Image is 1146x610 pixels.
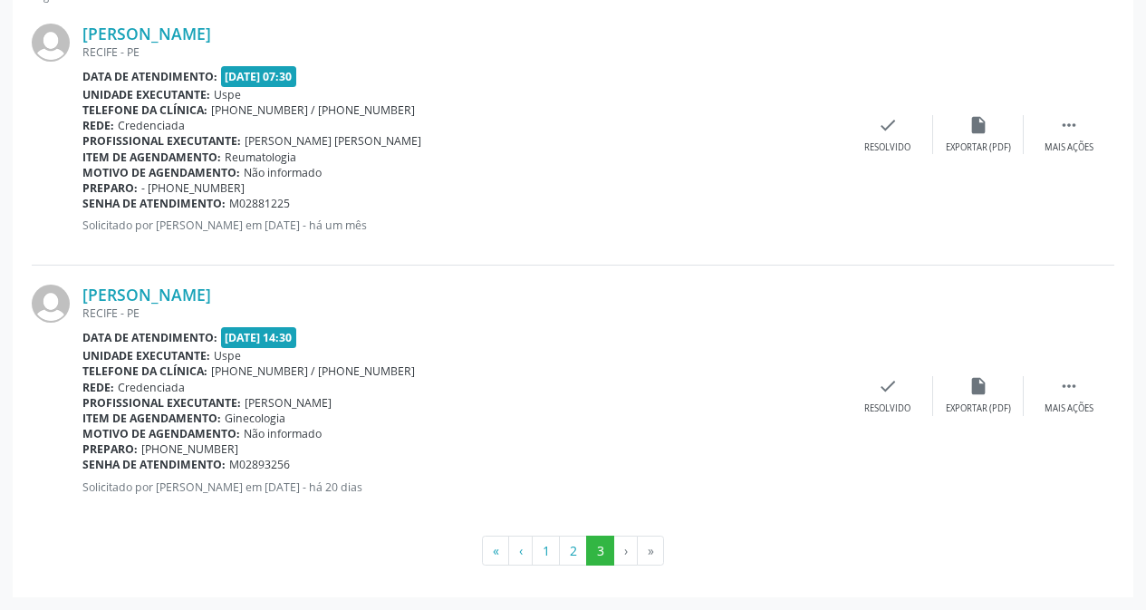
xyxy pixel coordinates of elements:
a: [PERSON_NAME] [82,24,211,44]
i:  [1059,376,1079,396]
i: check [878,376,898,396]
b: Rede: [82,118,114,133]
span: [PERSON_NAME] [245,395,332,411]
b: Telefone da clínica: [82,363,207,379]
b: Profissional executante: [82,395,241,411]
b: Data de atendimento: [82,69,217,84]
div: RECIFE - PE [82,305,843,321]
b: Telefone da clínica: [82,102,207,118]
p: Solicitado por [PERSON_NAME] em [DATE] - há 20 dias [82,479,843,495]
b: Rede: [82,380,114,395]
span: [PERSON_NAME] [PERSON_NAME] [245,133,421,149]
span: Ginecologia [225,411,285,426]
div: RECIFE - PE [82,44,843,60]
button: Go to first page [482,536,509,566]
b: Senha de atendimento: [82,196,226,211]
p: Solicitado por [PERSON_NAME] em [DATE] - há um mês [82,218,843,233]
b: Data de atendimento: [82,330,217,345]
i: insert_drive_file [968,376,988,396]
span: [PHONE_NUMBER] / [PHONE_NUMBER] [211,102,415,118]
div: Resolvido [864,402,910,415]
span: [PHONE_NUMBER] [141,441,238,457]
span: M02893256 [229,457,290,472]
b: Motivo de agendamento: [82,426,240,441]
b: Senha de atendimento: [82,457,226,472]
button: Go to previous page [508,536,533,566]
span: [PHONE_NUMBER] / [PHONE_NUMBER] [211,363,415,379]
b: Unidade executante: [82,87,210,102]
button: Go to page 3 [586,536,614,566]
button: Go to page 1 [532,536,560,566]
i:  [1059,115,1079,135]
div: Exportar (PDF) [946,141,1011,154]
div: Resolvido [864,141,910,154]
i: check [878,115,898,135]
i: insert_drive_file [968,115,988,135]
span: Não informado [244,165,322,180]
span: Uspe [214,87,241,102]
span: Uspe [214,348,241,363]
span: Reumatologia [225,150,296,165]
span: Não informado [244,426,322,441]
img: img [32,285,70,323]
span: Credenciada [118,380,185,395]
div: Mais ações [1045,402,1093,415]
span: [DATE] 14:30 [221,327,297,348]
div: Exportar (PDF) [946,402,1011,415]
b: Profissional executante: [82,133,241,149]
button: Go to page 2 [559,536,587,566]
b: Preparo: [82,180,138,196]
span: - [PHONE_NUMBER] [141,180,245,196]
div: Mais ações [1045,141,1093,154]
b: Item de agendamento: [82,150,221,165]
span: Credenciada [118,118,185,133]
a: [PERSON_NAME] [82,285,211,305]
span: [DATE] 07:30 [221,66,297,87]
b: Unidade executante: [82,348,210,363]
b: Preparo: [82,441,138,457]
b: Motivo de agendamento: [82,165,240,180]
img: img [32,24,70,62]
b: Item de agendamento: [82,411,221,426]
ul: Pagination [32,536,1114,566]
span: M02881225 [229,196,290,211]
